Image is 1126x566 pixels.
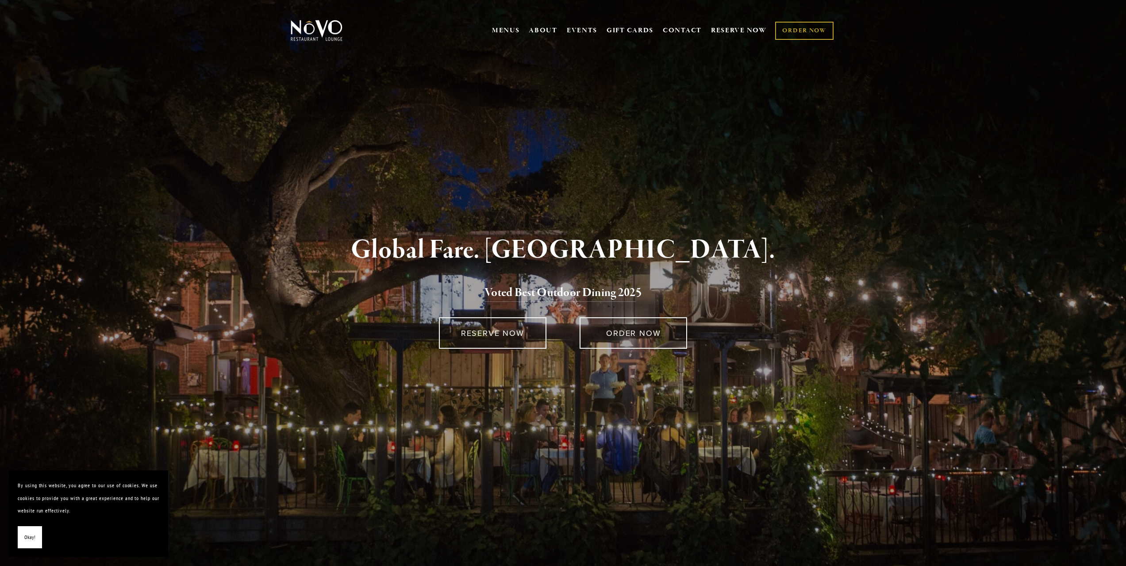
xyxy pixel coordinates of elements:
strong: Global Fare. [GEOGRAPHIC_DATA]. [351,233,775,267]
a: ORDER NOW [775,22,833,40]
a: Voted Best Outdoor Dining 202 [484,285,636,302]
a: ABOUT [529,26,557,35]
a: MENUS [492,26,520,35]
p: By using this website, you agree to our use of cookies. We use cookies to provide you with a grea... [18,479,159,517]
a: RESERVE NOW [711,22,767,39]
h2: 5 [305,284,821,302]
button: Okay! [18,526,42,549]
span: Okay! [24,531,35,544]
section: Cookie banner [9,470,168,557]
a: ORDER NOW [580,317,687,349]
a: RESERVE NOW [439,317,546,349]
a: EVENTS [567,26,597,35]
img: Novo Restaurant &amp; Lounge [289,19,344,42]
a: GIFT CARDS [607,22,653,39]
a: CONTACT [663,22,702,39]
